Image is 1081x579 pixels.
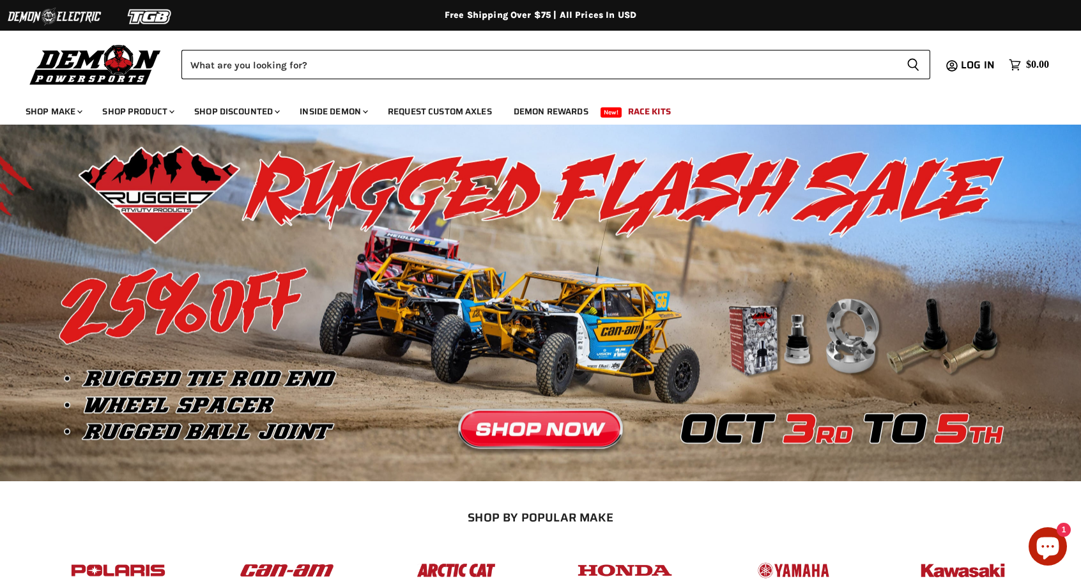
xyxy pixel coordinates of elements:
a: $0.00 [1002,56,1055,74]
a: Request Custom Axles [378,98,502,125]
img: Demon Electric Logo 2 [6,4,102,29]
span: New! [601,107,622,118]
a: Demon Rewards [504,98,598,125]
span: Log in [961,57,995,73]
img: Demon Powersports [26,42,165,87]
h2: SHOP BY POPULAR MAKE [45,511,1036,524]
a: Inside Demon [290,98,376,125]
ul: Main menu [16,93,1046,125]
form: Product [181,50,930,79]
div: Free Shipping Over $75 | All Prices In USD [29,10,1052,21]
button: Search [896,50,930,79]
a: Race Kits [618,98,680,125]
a: Log in [955,59,1002,71]
inbox-online-store-chat: Shopify online store chat [1025,527,1071,569]
img: TGB Logo 2 [102,4,198,29]
a: Shop Make [16,98,90,125]
a: Shop Product [93,98,182,125]
span: $0.00 [1026,59,1049,71]
input: Search [181,50,896,79]
a: Shop Discounted [185,98,287,125]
